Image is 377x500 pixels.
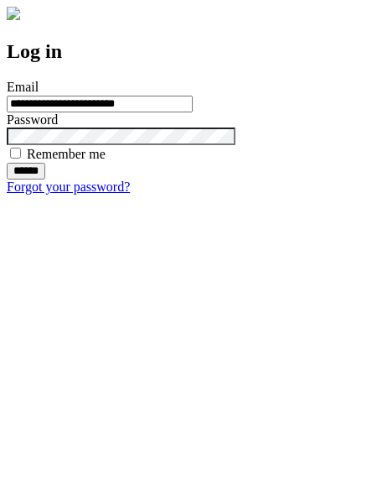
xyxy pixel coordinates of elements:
[7,7,20,20] img: logo-4e3dc11c47720685a147b03b5a06dd966a58ff35d612b21f08c02c0306f2b779.png
[7,80,39,94] label: Email
[7,40,370,63] h2: Log in
[27,147,106,161] label: Remember me
[7,112,58,127] label: Password
[7,180,130,194] a: Forgot your password?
